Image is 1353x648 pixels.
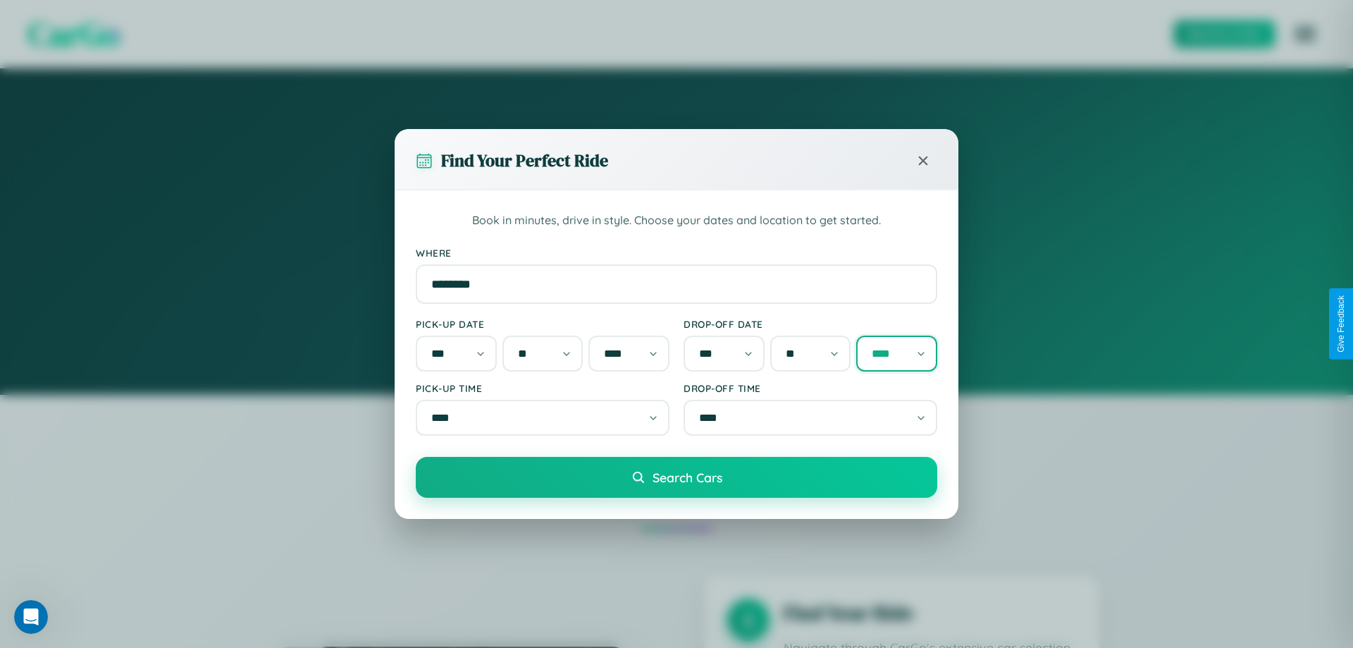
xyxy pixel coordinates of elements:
[441,149,608,172] h3: Find Your Perfect Ride
[684,318,937,330] label: Drop-off Date
[416,382,669,394] label: Pick-up Time
[416,457,937,498] button: Search Cars
[416,247,937,259] label: Where
[684,382,937,394] label: Drop-off Time
[416,212,937,230] p: Book in minutes, drive in style. Choose your dates and location to get started.
[416,318,669,330] label: Pick-up Date
[653,470,722,485] span: Search Cars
